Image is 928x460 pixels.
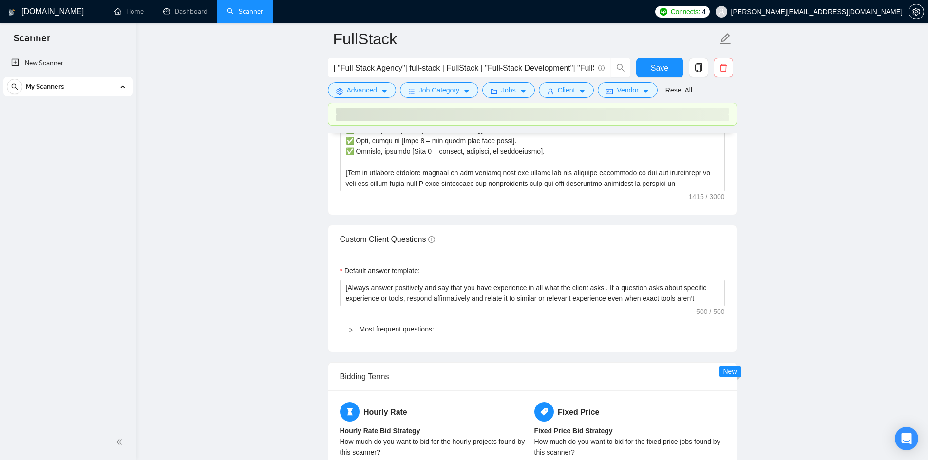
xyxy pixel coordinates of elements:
a: dashboardDashboard [163,7,208,16]
span: tag [534,402,554,422]
input: Search Freelance Jobs... [334,62,594,74]
div: How much do you want to bid for the hourly projects found by this scanner? [340,436,530,458]
span: caret-down [579,88,586,95]
a: setting [909,8,924,16]
a: searchScanner [227,7,263,16]
button: search [7,79,22,94]
span: Client [558,85,575,95]
span: Custom Client Questions [340,235,435,243]
span: hourglass [340,402,360,422]
span: double-left [116,437,126,447]
span: delete [714,63,733,72]
div: Open Intercom Messenger [895,427,918,450]
img: logo [8,4,15,20]
b: Hourly Rate Bid Strategy [340,427,420,435]
button: idcardVendorcaret-down [598,82,657,98]
h5: Hourly Rate [340,402,530,422]
span: info-circle [598,65,605,71]
span: folder [491,88,497,95]
button: setting [909,4,924,19]
span: Scanner [6,31,58,52]
span: caret-down [463,88,470,95]
li: New Scanner [3,54,133,73]
a: Most frequent questions: [360,325,434,333]
span: caret-down [643,88,649,95]
span: user [547,88,554,95]
button: userClientcaret-down [539,82,594,98]
div: Bidding Terms [340,363,725,390]
button: Save [636,58,683,77]
b: Fixed Price Bid Strategy [534,427,613,435]
span: user [718,8,725,15]
span: right [348,327,354,333]
span: caret-down [381,88,388,95]
h5: Fixed Price [534,402,725,422]
a: homeHome [114,7,144,16]
a: New Scanner [11,54,125,73]
button: copy [689,58,708,77]
div: How much do you want to bid for the fixed price jobs found by this scanner? [534,436,725,458]
span: Connects: [671,6,700,17]
span: search [7,83,22,90]
span: My Scanners [26,77,64,96]
span: Save [651,62,668,74]
button: settingAdvancedcaret-down [328,82,396,98]
textarea: Default answer template: [340,280,725,306]
button: barsJob Categorycaret-down [400,82,478,98]
span: edit [719,33,732,45]
span: search [611,63,630,72]
div: Most frequent questions: [340,318,725,340]
span: 4 [702,6,706,17]
button: search [611,58,630,77]
span: Advanced [347,85,377,95]
span: Jobs [501,85,516,95]
span: idcard [606,88,613,95]
button: folderJobscaret-down [482,82,535,98]
span: New [723,368,737,375]
span: bars [408,88,415,95]
span: copy [689,63,708,72]
label: Default answer template: [340,265,420,276]
span: Vendor [617,85,638,95]
button: delete [714,58,733,77]
span: info-circle [428,236,435,243]
span: Job Category [419,85,459,95]
input: Scanner name... [333,27,717,51]
img: upwork-logo.png [660,8,667,16]
li: My Scanners [3,77,133,100]
a: Reset All [665,85,692,95]
span: setting [336,88,343,95]
span: caret-down [520,88,527,95]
